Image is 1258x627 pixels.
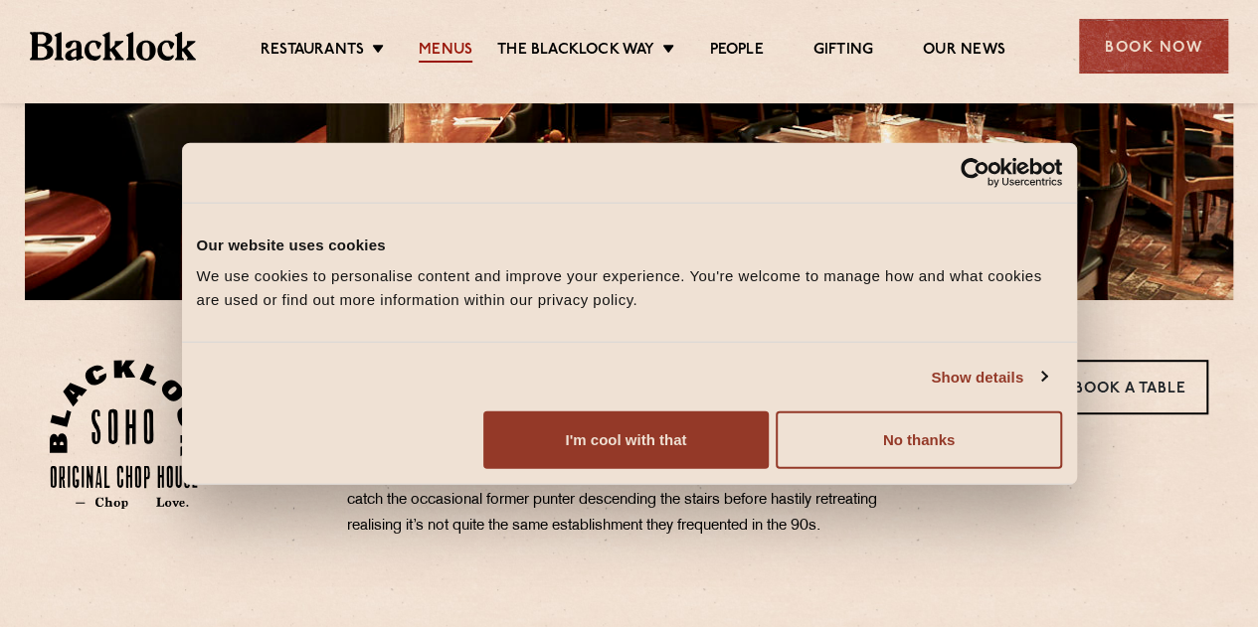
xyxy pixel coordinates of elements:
a: Our News [923,41,1005,63]
a: Restaurants [261,41,364,63]
a: Menus [419,41,472,63]
div: We use cookies to personalise content and improve your experience. You're welcome to manage how a... [197,264,1062,312]
a: The Blacklock Way [497,41,654,63]
button: No thanks [776,411,1061,469]
a: People [709,41,763,63]
img: Soho-stamp-default.svg [50,360,198,509]
a: Gifting [813,41,873,63]
img: BL_Textured_Logo-footer-cropped.svg [30,32,196,60]
a: Usercentrics Cookiebot - opens in a new window [888,157,1062,187]
button: I'm cool with that [483,411,769,469]
div: Our website uses cookies [197,233,1062,256]
a: Book a Table [1052,360,1208,414]
a: Show details [931,365,1046,389]
div: Book Now [1079,19,1228,74]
